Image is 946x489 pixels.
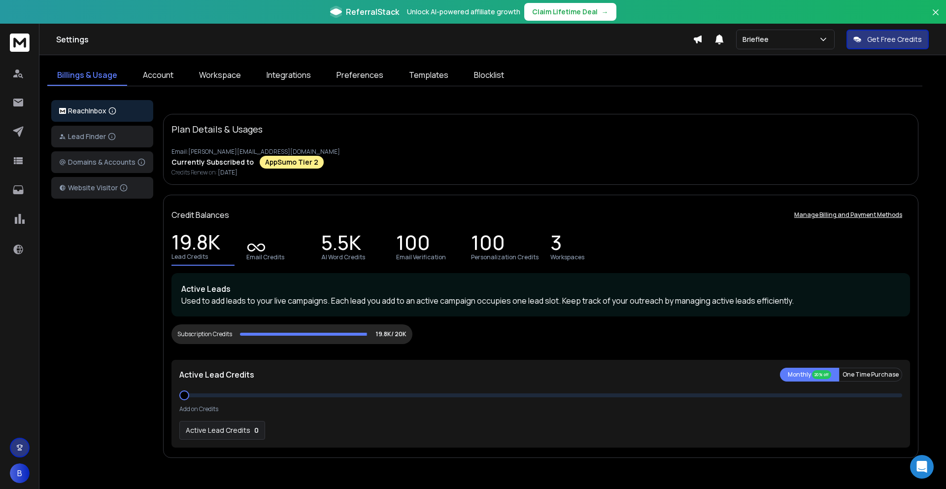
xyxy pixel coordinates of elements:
p: 19.8K [171,237,220,251]
p: Brieflee [743,35,773,44]
button: ReachInbox [51,100,153,122]
p: Unlock AI-powered affiliate growth [407,7,520,17]
p: Currently Subscribed to [171,157,254,167]
a: Preferences [327,65,393,86]
p: 0 [254,425,259,435]
a: Templates [399,65,458,86]
p: Add on Credits [179,405,218,413]
button: Claim Lifetime Deal→ [524,3,616,21]
button: B [10,463,30,483]
div: 20% off [812,370,831,379]
div: Open Intercom Messenger [910,455,934,479]
p: Email: [PERSON_NAME][EMAIL_ADDRESS][DOMAIN_NAME] [171,148,910,156]
button: Manage Billing and Payment Methods [786,205,910,225]
button: Domains & Accounts [51,151,153,173]
p: 19.8K/ 20K [376,330,406,338]
a: Blocklist [464,65,514,86]
a: Workspace [189,65,251,86]
p: Personalization Credits [471,253,539,261]
p: Active Leads [181,283,900,295]
a: Billings & Usage [47,65,127,86]
p: 100 [471,238,505,251]
p: Used to add leads to your live campaigns. Each lead you add to an active campaign occupies one le... [181,295,900,307]
p: Email Credits [246,253,284,261]
p: AI Word Credits [321,253,365,261]
p: 100 [396,238,430,251]
button: Get Free Credits [846,30,929,49]
button: Monthly 20% off [780,368,839,382]
span: ReferralStack [346,6,399,18]
h1: Settings [56,34,693,45]
span: → [602,7,608,17]
p: Active Lead Credits [179,369,254,381]
p: Active Lead Credits [186,425,250,435]
p: Manage Billing and Payment Methods [794,211,902,219]
div: Subscription Credits [177,330,232,338]
img: logo [59,108,66,114]
p: Credits Renew on: [171,169,910,176]
a: Integrations [257,65,321,86]
p: Email Verification [396,253,446,261]
button: Lead Finder [51,126,153,147]
p: Lead Credits [171,253,208,261]
a: Account [133,65,183,86]
p: Get Free Credits [867,35,922,44]
p: 3 [550,238,562,251]
button: One Time Purchase [839,368,902,382]
button: Website Visitor [51,177,153,199]
p: Credit Balances [171,209,229,221]
button: Close banner [929,6,942,30]
div: AppSumo Tier 2 [260,156,324,169]
p: 5.5K [321,238,361,251]
p: Plan Details & Usages [171,122,263,136]
p: Workspaces [550,253,584,261]
span: [DATE] [218,168,237,176]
